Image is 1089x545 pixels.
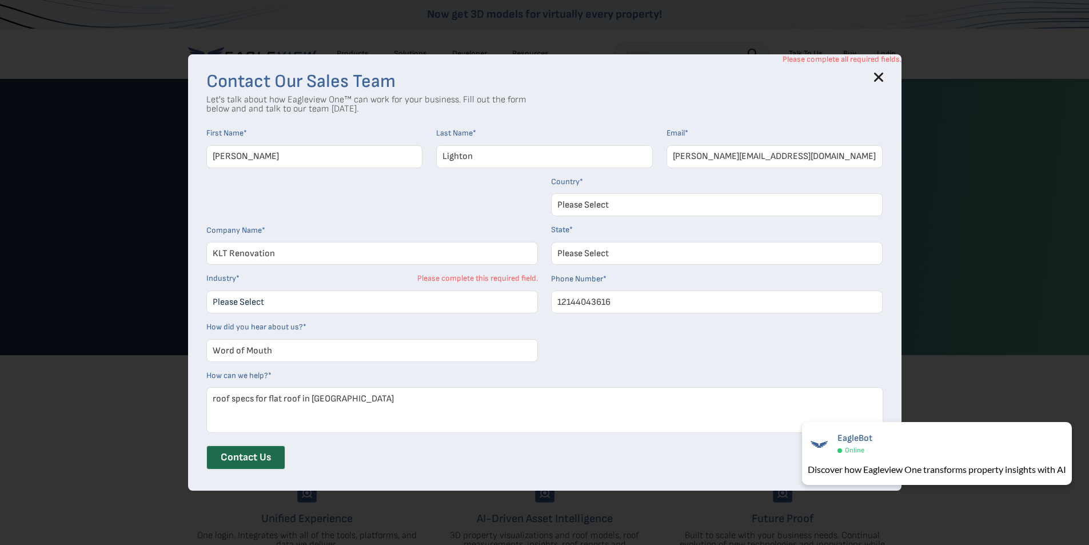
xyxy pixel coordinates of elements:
[206,73,883,91] h3: Contact Our Sales Team
[206,371,268,380] span: How can we help?
[551,225,569,234] span: State
[206,225,262,235] span: Company Name
[783,54,901,65] label: Please complete all required fields.
[845,446,864,455] span: Online
[206,128,244,138] span: First Name
[837,433,872,444] span: EagleBot
[206,322,303,332] span: How did you hear about us?
[551,177,580,186] span: Country
[206,96,526,114] p: Let's talk about how Eagleview One™ can work for your business. Fill out the form below and and t...
[667,128,685,138] span: Email
[206,387,883,433] textarea: roof specs for flat roof in [GEOGRAPHIC_DATA]
[551,274,603,284] span: Phone Number
[436,128,473,138] span: Last Name
[808,433,831,456] img: EagleBot
[417,273,538,284] label: Please complete this required field.
[808,463,1066,476] div: Discover how Eagleview One transforms property insights with AI
[206,273,236,283] span: Industry
[206,445,285,470] input: Contact Us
